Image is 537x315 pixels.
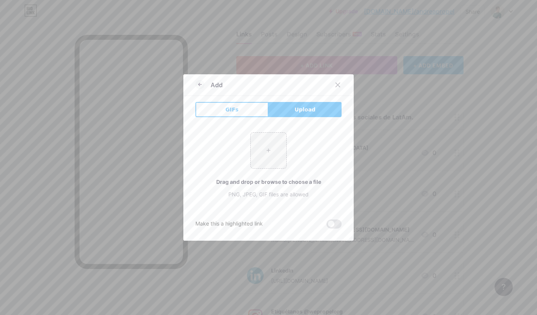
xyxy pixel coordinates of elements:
[295,106,315,114] span: Upload
[195,178,342,186] div: Drag and drop or browse to choose a file
[195,219,263,229] div: Make this a highlighted link
[195,102,268,117] button: GIFs
[195,190,342,198] div: PNG, JPEG, GIF files are allowed
[211,80,223,89] div: Add
[225,106,239,114] span: GIFs
[268,102,342,117] button: Upload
